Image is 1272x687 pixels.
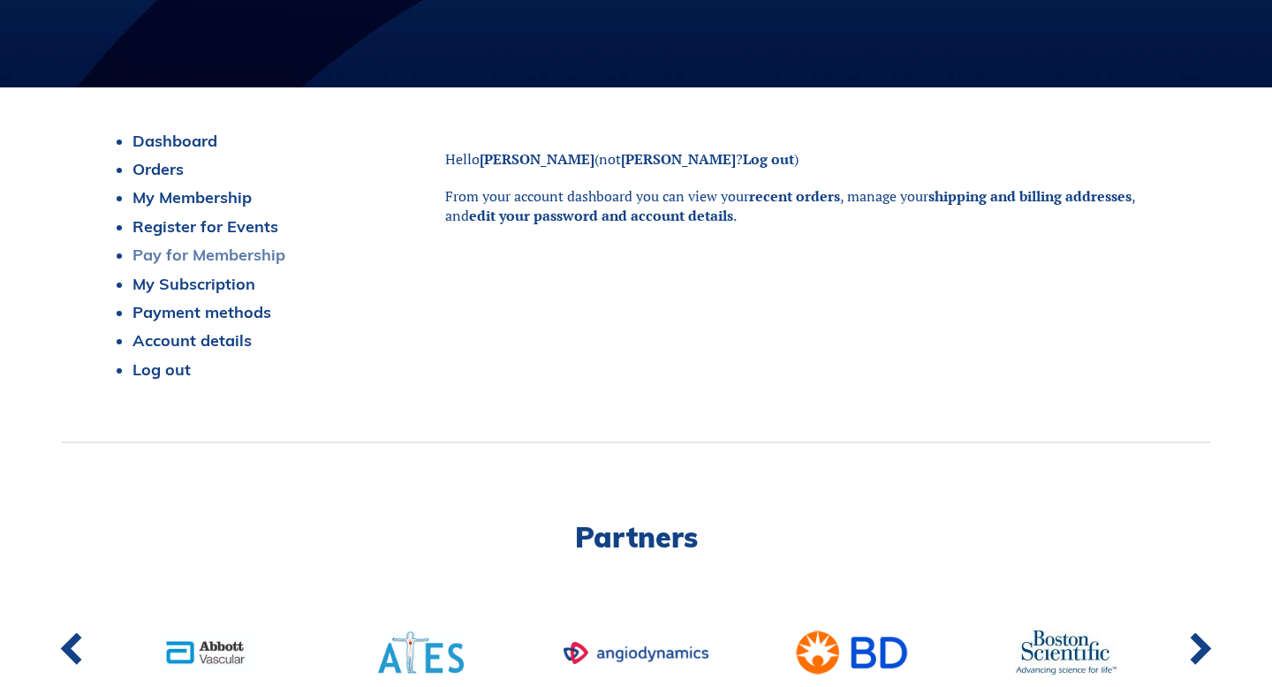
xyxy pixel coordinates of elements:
[132,302,271,322] a: Payment methods
[749,186,840,206] a: recent orders
[480,149,594,169] strong: [PERSON_NAME]
[132,159,184,179] a: Orders
[621,149,736,169] strong: [PERSON_NAME]
[132,131,217,151] a: Dashboard
[132,359,191,380] a: Log out
[132,216,278,237] a: Register for Events
[62,523,1210,551] h2: Partners
[132,330,252,351] a: Account details
[743,149,794,169] a: Log out
[469,206,733,225] a: edit your password and account details
[132,274,255,294] a: My Subscription
[445,186,1166,226] p: From your account dashboard you can view your , manage your , and .
[132,187,252,208] a: My Membership
[928,186,1132,206] a: shipping and billing addresses
[132,245,285,265] a: Pay for Membership
[445,149,1166,169] p: Hello (not ? )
